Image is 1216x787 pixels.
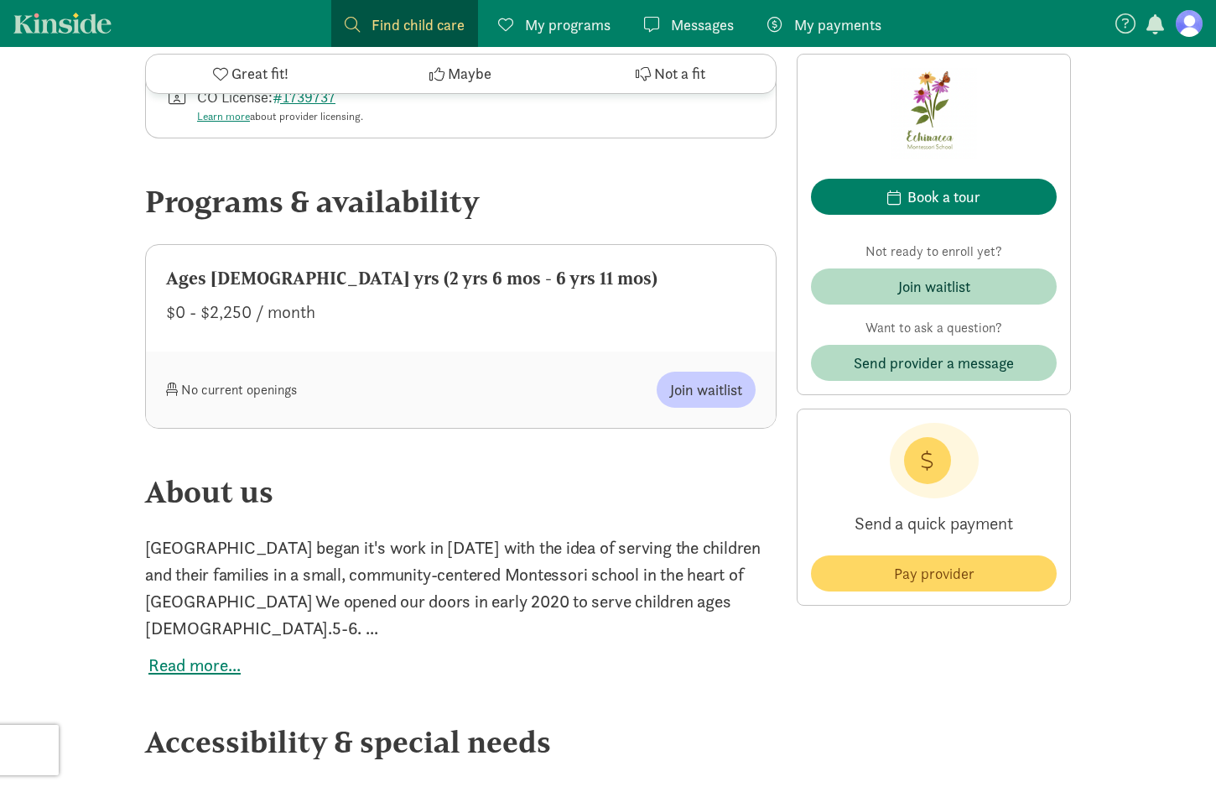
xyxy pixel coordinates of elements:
[461,50,756,72] div: Languages spoken
[811,498,1057,549] p: Send a quick payment
[166,50,461,72] div: Languages taught
[670,378,742,401] span: Join waitlist
[894,562,974,585] span: Pay provider
[166,299,756,326] div: $0 - $2,250 / month
[854,352,1014,374] span: Send provider a message
[166,86,461,125] div: License number
[492,50,594,72] div: English, Spanish
[197,108,363,125] div: about provider licensing.
[148,652,241,679] button: Read more...
[145,179,777,224] div: Programs & availability
[197,109,250,123] a: Learn more
[898,275,970,298] div: Join waitlist
[231,63,288,86] span: Great fit!
[811,268,1057,305] button: Join waitlist
[13,13,112,34] a: Kinside
[811,242,1057,262] p: Not ready to enroll yet?
[145,534,777,642] p: [GEOGRAPHIC_DATA] began it's work in [DATE] with the idea of serving the children and their famil...
[197,50,299,72] div: English, Spanish
[356,55,565,93] button: Maybe
[811,179,1057,215] button: Book a tour
[907,185,980,208] div: Book a tour
[273,87,335,107] a: #1739737
[891,68,977,159] img: Provider logo
[525,13,611,36] span: My programs
[166,265,756,292] div: Ages [DEMOGRAPHIC_DATA] yrs (2 yrs 6 mos - 6 yrs 11 mos)
[671,13,734,36] span: Messages
[566,55,776,93] button: Not a fit
[448,63,491,86] span: Maybe
[166,372,461,408] div: No current openings
[197,86,363,125] div: CO License:
[657,372,756,408] button: Join waitlist
[372,13,465,36] span: Find child care
[654,63,705,86] span: Not a fit
[811,318,1057,338] p: Want to ask a question?
[145,469,777,514] div: About us
[794,13,881,36] span: My payments
[811,345,1057,381] button: Send provider a message
[146,55,356,93] button: Great fit!
[145,719,777,764] div: Accessibility & special needs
